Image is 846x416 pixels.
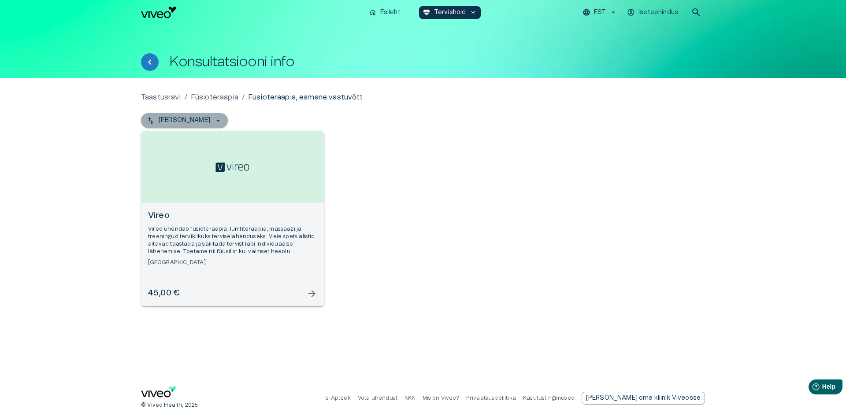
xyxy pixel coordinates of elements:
img: Viveo logo [141,7,176,18]
a: Open selected supplier available booking dates [141,131,324,306]
a: KKK [404,395,416,401]
button: EST [581,6,619,19]
p: [PERSON_NAME] [159,116,210,125]
button: Iseteenindus [626,6,680,19]
a: Taastusravi [141,92,181,103]
span: arrow_forward [307,288,317,299]
p: / [242,92,245,103]
h6: [GEOGRAPHIC_DATA] [148,259,317,266]
button: open search modal [687,4,705,21]
button: Tagasi [141,53,159,71]
p: Esileht [380,8,401,17]
a: Füsioteraapia [191,92,238,103]
span: keyboard_arrow_down [469,8,477,16]
h1: Konsultatsiooni info [169,54,294,70]
p: Mis on Viveo? [423,394,459,402]
p: [PERSON_NAME] oma kliinik Viveosse [586,394,701,403]
a: e-Apteek [325,395,350,401]
iframe: Help widget launcher [777,376,846,401]
div: [PERSON_NAME] oma kliinik Viveosse [582,392,705,405]
p: EST [594,8,606,17]
span: search [691,7,701,18]
button: ecg_heartTervishoidkeyboard_arrow_down [419,6,481,19]
a: Navigate to homepage [141,7,362,18]
a: Navigate to home page [141,386,176,401]
p: © Viveo Health, 2025 [141,401,198,409]
span: home [369,8,377,16]
a: Kasutustingimused [523,395,575,401]
button: homeEsileht [365,6,405,19]
h6: Vireo [148,210,317,222]
h6: 45,00 € [148,287,179,299]
span: ecg_heart [423,8,430,16]
a: Privaatsuspoliitika [466,395,516,401]
p: / [185,92,187,103]
p: Tervishoid [434,8,466,17]
p: Vireo ühendab füsioteraapia, lümfiteraapia, massaaži ja treeningud terviklikuks terviselahendusek... [148,225,317,256]
img: Vireo logo [215,161,250,173]
p: Iseteenindus [638,8,678,17]
p: Füsioteraapia, esmane vastuvõtt [248,92,363,103]
a: Send email to partnership request to viveo [582,392,705,405]
button: [PERSON_NAME] [141,113,228,128]
p: Võta ühendust [358,394,397,402]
